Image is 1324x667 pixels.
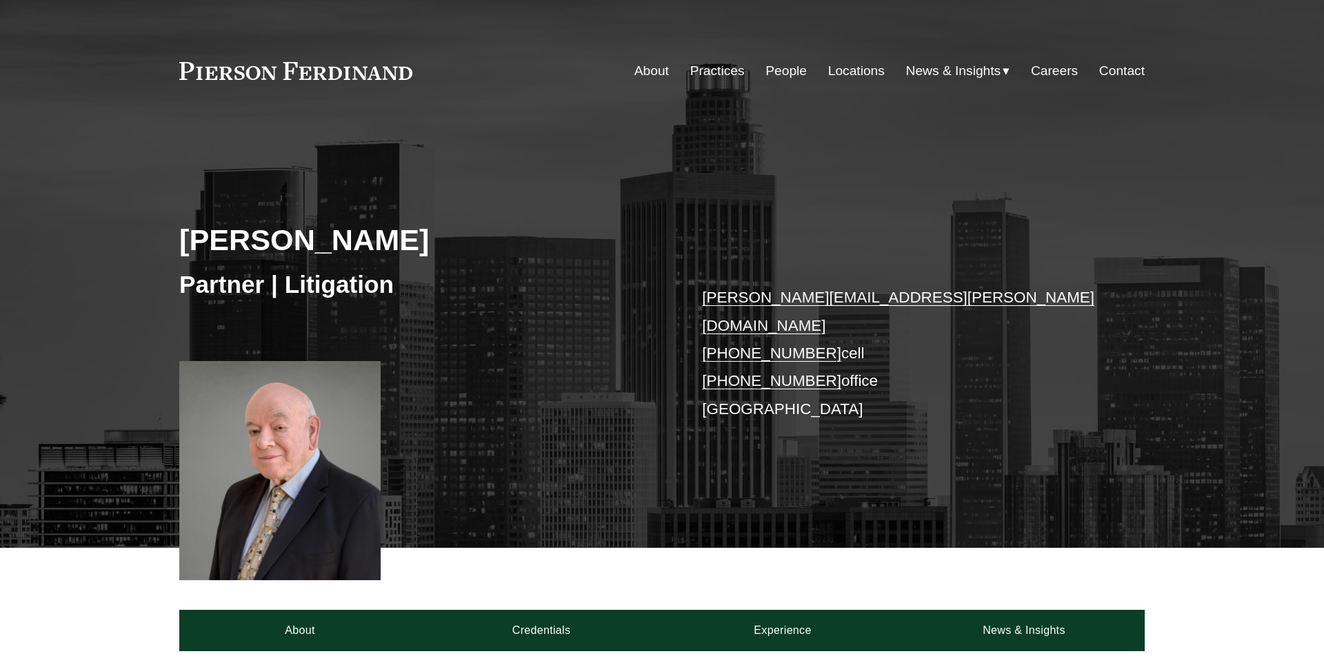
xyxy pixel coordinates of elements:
a: Contact [1099,58,1145,84]
a: About [634,58,669,84]
a: Experience [662,610,903,651]
a: Practices [690,58,745,84]
a: News & Insights [903,610,1145,651]
a: Locations [828,58,885,84]
a: folder dropdown [906,58,1010,84]
a: [PHONE_NUMBER] [702,372,841,389]
h2: [PERSON_NAME] [179,222,662,258]
span: News & Insights [906,59,1001,83]
a: People [765,58,807,84]
a: Credentials [421,610,662,651]
p: cell office [GEOGRAPHIC_DATA] [702,284,1104,423]
a: About [179,610,421,651]
a: Careers [1031,58,1078,84]
a: [PHONE_NUMBER] [702,345,841,362]
a: [PERSON_NAME][EMAIL_ADDRESS][PERSON_NAME][DOMAIN_NAME] [702,289,1094,333]
h3: Partner | Litigation [179,269,662,300]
